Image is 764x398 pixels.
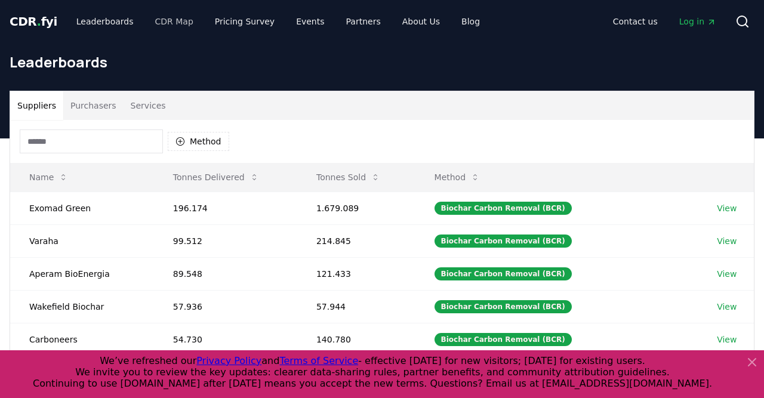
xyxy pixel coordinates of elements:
[286,11,334,32] a: Events
[10,14,57,29] span: CDR fyi
[425,165,490,189] button: Method
[10,53,754,72] h1: Leaderboards
[717,334,737,345] a: View
[10,91,63,120] button: Suppliers
[10,323,154,356] td: Carboneers
[297,290,415,323] td: 57.944
[10,290,154,323] td: Wakefield Biochar
[154,290,297,323] td: 57.936
[435,333,572,346] div: Biochar Carbon Removal (BCR)
[20,165,78,189] button: Name
[717,235,737,247] a: View
[297,192,415,224] td: 1.679.089
[67,11,143,32] a: Leaderboards
[452,11,489,32] a: Blog
[717,301,737,313] a: View
[10,224,154,257] td: Varaha
[10,13,57,30] a: CDR.fyi
[717,268,737,280] a: View
[297,257,415,290] td: 121.433
[297,224,415,257] td: 214.845
[337,11,390,32] a: Partners
[146,11,203,32] a: CDR Map
[670,11,726,32] a: Log in
[63,91,124,120] button: Purchasers
[435,267,572,280] div: Biochar Carbon Removal (BCR)
[154,323,297,356] td: 54.730
[154,224,297,257] td: 99.512
[307,165,390,189] button: Tonnes Sold
[393,11,449,32] a: About Us
[205,11,284,32] a: Pricing Survey
[124,91,173,120] button: Services
[435,202,572,215] div: Biochar Carbon Removal (BCR)
[679,16,716,27] span: Log in
[164,165,269,189] button: Tonnes Delivered
[67,11,489,32] nav: Main
[154,192,297,224] td: 196.174
[717,202,737,214] a: View
[297,323,415,356] td: 140.780
[435,235,572,248] div: Biochar Carbon Removal (BCR)
[10,257,154,290] td: Aperam BioEnergia
[10,192,154,224] td: Exomad Green
[603,11,726,32] nav: Main
[603,11,667,32] a: Contact us
[154,257,297,290] td: 89.548
[435,300,572,313] div: Biochar Carbon Removal (BCR)
[37,14,41,29] span: .
[168,132,229,151] button: Method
